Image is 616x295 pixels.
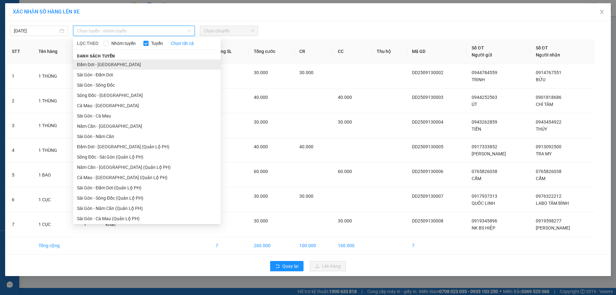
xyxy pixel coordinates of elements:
[33,89,78,113] td: 1 THÙNG
[254,119,268,125] span: 30.000
[536,102,553,107] span: CHÍ TÂM
[7,138,33,163] td: 4
[372,39,407,64] th: Thu hộ
[472,102,477,107] span: ÚT
[536,52,560,57] span: Người nhận
[536,201,569,206] span: LABO TÂM BÌNH
[254,194,268,199] span: 30.000
[73,162,221,172] li: Năm Căn - [GEOGRAPHIC_DATA] (Quản Lộ PH)
[412,218,443,223] span: DD2509130008
[7,89,33,113] td: 2
[599,9,604,14] span: close
[84,222,86,227] span: 1
[270,261,304,271] button: rollbackQuay lại
[7,39,33,64] th: STT
[13,9,80,15] span: XÁC NHẬN SỐ HÀNG LÊN XE
[536,70,561,75] span: 0914767551
[294,39,333,64] th: CR
[73,111,221,121] li: Sài Gòn - Cà Mau
[7,163,33,187] td: 5
[472,45,484,50] span: Số ĐT
[210,237,249,255] td: 7
[73,213,221,224] li: Sài Gòn - Cà Mau (Quản Lộ PH)
[73,203,221,213] li: Sài Gòn - Năm Căn (Quản Lộ PH)
[333,39,371,64] th: CC
[254,218,268,223] span: 30.000
[73,152,221,162] li: Sông Đốc - Sài Gòn (Quản Lộ PH)
[338,169,352,174] span: 60.000
[33,113,78,138] td: 1 THÙNG
[412,194,443,199] span: DD2509130007
[254,169,268,174] span: 60.000
[472,218,497,223] span: 0919345896
[100,212,130,237] td: Khác
[33,138,78,163] td: 1 THÙNG
[472,194,497,199] span: 0917937313
[254,144,268,149] span: 40.000
[536,77,545,82] span: BỬU
[77,26,191,36] span: Chọn tuyến - nhóm tuyến
[109,40,138,47] span: Nhóm tuyến
[333,237,371,255] td: 160.000
[299,70,313,75] span: 30.000
[254,70,268,75] span: 30.000
[472,126,481,132] span: TIỀN
[73,59,221,70] li: Đầm Dơi - [GEOGRAPHIC_DATA]
[73,193,221,203] li: Sài Gòn - Sông Đốc (Quản Lộ PH)
[171,40,194,47] a: Chọn tất cả
[33,163,78,187] td: 1 BAO
[472,52,492,57] span: Người gửi
[472,77,485,82] span: TRINH
[536,95,561,100] span: 0901818686
[536,169,561,174] span: 0765826038
[7,212,33,237] td: 7
[187,29,191,33] span: down
[33,39,78,64] th: Tên hàng
[149,40,166,47] span: Tuyến
[73,172,221,183] li: Cà Mau - [GEOGRAPHIC_DATA] (Quản Lộ PH)
[412,70,443,75] span: DD2509130002
[7,64,33,89] td: 1
[299,194,313,199] span: 30.000
[33,237,78,255] td: Tổng cộng
[294,237,333,255] td: 100.000
[338,95,352,100] span: 40.000
[299,144,313,149] span: 40.000
[310,261,346,271] button: uploadLên hàng
[73,80,221,90] li: Sài Gòn - Sông Đốc
[73,70,221,80] li: Sài Gòn - Đầm Dơi
[412,95,443,100] span: DD2509130003
[536,119,561,125] span: 0943454922
[7,113,33,138] td: 3
[593,3,611,21] button: Close
[536,176,545,181] span: CẨM
[33,64,78,89] td: 1 THÙNG
[536,126,547,132] span: THÚY
[7,187,33,212] td: 6
[338,218,352,223] span: 30.000
[254,95,268,100] span: 40.000
[536,144,561,149] span: 0913092500
[472,151,506,156] span: [PERSON_NAME]
[407,237,466,255] td: 7
[412,119,443,125] span: DD2509130004
[412,144,443,149] span: DD2509130005
[472,119,497,125] span: 0943262859
[472,70,497,75] span: 0944784559
[536,151,552,156] span: TRA MY
[73,142,221,152] li: Đầm Dơi - [GEOGRAPHIC_DATA] (Quản Lộ PH)
[77,40,98,47] span: LỌC THEO
[73,121,221,131] li: Năm Căn - [GEOGRAPHIC_DATA]
[536,45,548,50] span: Số ĐT
[275,264,280,269] span: rollback
[536,194,561,199] span: 0976322212
[472,144,497,149] span: 0917333852
[249,39,294,64] th: Tổng cước
[73,183,221,193] li: Sài Gòn - Đầm Dơi (Quản Lộ PH)
[14,27,58,34] input: 14/09/2025
[282,263,298,270] span: Quay lại
[338,119,352,125] span: 30.000
[33,212,78,237] td: 1 CỤC
[472,225,495,230] span: NK BS HIỆP
[536,218,561,223] span: 0919598277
